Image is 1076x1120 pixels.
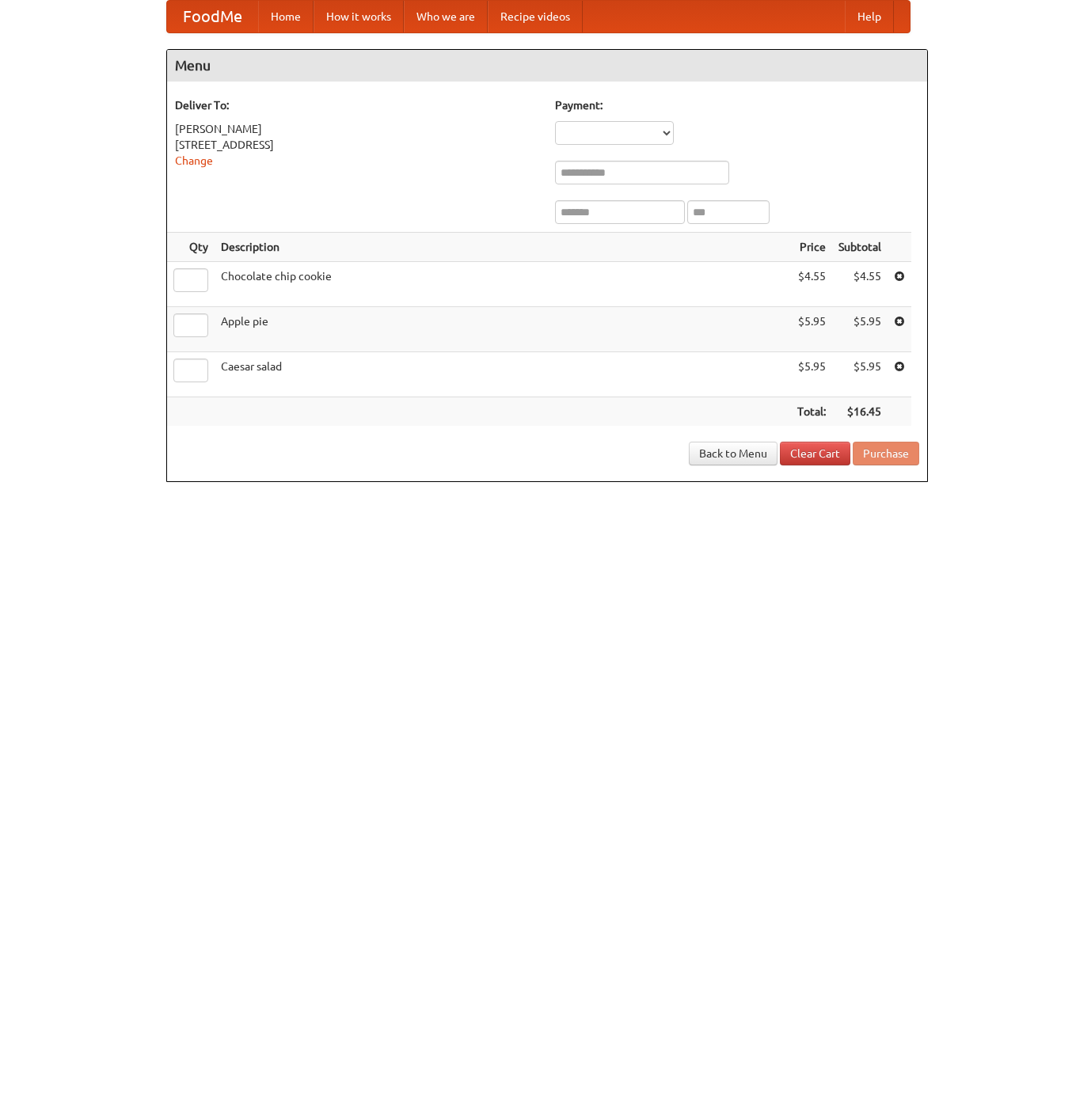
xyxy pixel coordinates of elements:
[175,97,539,113] h5: Deliver To:
[832,352,888,397] td: $5.95
[167,50,927,82] h4: Menu
[689,442,778,465] a: Back to Menu
[832,233,888,262] th: Subtotal
[167,233,215,262] th: Qty
[175,154,213,167] a: Change
[175,137,539,153] div: [STREET_ADDRESS]
[832,397,888,427] th: $16.45
[215,307,791,352] td: Apple pie
[791,397,832,427] th: Total:
[780,442,850,465] a: Clear Cart
[215,233,791,262] th: Description
[791,262,832,307] td: $4.55
[832,307,888,352] td: $5.95
[488,1,583,32] a: Recipe videos
[791,352,832,397] td: $5.95
[175,121,539,137] div: [PERSON_NAME]
[314,1,404,32] a: How it works
[555,97,919,113] h5: Payment:
[791,307,832,352] td: $5.95
[215,352,791,397] td: Caesar salad
[853,442,919,465] button: Purchase
[832,262,888,307] td: $4.55
[167,1,258,32] a: FoodMe
[845,1,894,32] a: Help
[258,1,314,32] a: Home
[404,1,488,32] a: Who we are
[791,233,832,262] th: Price
[215,262,791,307] td: Chocolate chip cookie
